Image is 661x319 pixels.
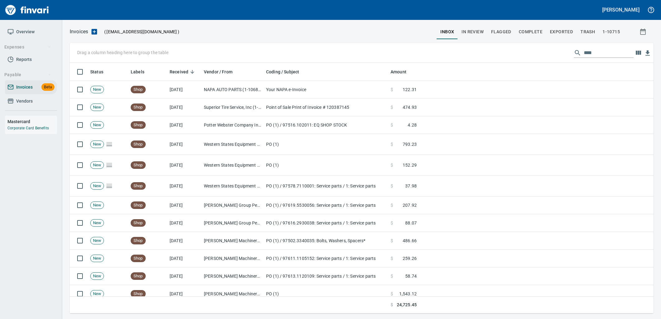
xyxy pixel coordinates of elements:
td: [DATE] [167,134,201,155]
span: New [91,183,104,189]
span: Amount [391,68,406,76]
span: Shop [131,87,145,93]
span: Vendor / From [204,68,241,76]
td: Potter Webster Company Inc (1-10818) [201,116,264,134]
span: 152.29 [403,162,417,168]
span: Labels [131,68,152,76]
span: 37.98 [405,183,417,189]
td: PO (1) / 97502.3340035: Bolts, Washers, Spacers* [264,232,388,250]
img: Finvari [4,2,50,17]
p: Invoices [70,28,88,35]
span: Pages Split [104,141,115,146]
span: New [91,220,104,226]
span: New [91,122,104,128]
span: 1,543.12 [399,291,417,297]
td: [PERSON_NAME] Group Peterbilt([MEDICAL_DATA]) (1-38196) [201,196,264,214]
span: 4.28 [408,122,417,128]
td: [PERSON_NAME] Group Peterbilt([MEDICAL_DATA]) (1-38196) [201,214,264,232]
span: New [91,202,104,208]
span: Payable [4,71,51,79]
span: $ [391,202,393,208]
td: [DATE] [167,232,201,250]
span: Vendor / From [204,68,232,76]
h6: Mastercard [7,118,57,125]
span: Received [170,68,188,76]
span: Shop [131,256,145,261]
span: 1-10715 [602,28,620,36]
span: $ [391,162,393,168]
td: [DATE] [167,99,201,116]
td: [DATE] [167,196,201,214]
span: In Review [462,28,484,36]
span: Beta [41,84,54,91]
td: [PERSON_NAME] Machinery Co (1-10794) [201,232,264,250]
span: $ [391,220,393,226]
span: $ [391,183,393,189]
span: New [91,87,104,93]
td: Superior Tire Service, Inc (1-10991) [201,99,264,116]
span: Pages Split [104,162,115,167]
td: PO (1) / 97619.5530056: Service parts / 1: Service parts [264,196,388,214]
span: 793.23 [403,141,417,147]
span: Shop [131,238,145,244]
span: $ [391,273,393,279]
span: 474.93 [403,104,417,110]
span: 24,725.45 [397,302,417,308]
span: Labels [131,68,144,76]
button: Choose columns to display [634,48,643,58]
td: [DATE] [167,155,201,176]
span: 486.66 [403,238,417,244]
td: PO (1) / 97616.2930038: Service parts / 1: Service parts [264,214,388,232]
h5: [PERSON_NAME] [602,7,640,13]
span: Invoices [16,83,33,91]
td: PO (1) / 97516.102011: EQ SHOP STOCK [264,116,388,134]
span: $ [391,302,393,308]
span: Pages Split [104,183,115,188]
td: PO (1) / 97611.1105152: Service parts / 1: Service parts [264,250,388,267]
td: Western States Equipment Co. (1-11113) [201,176,264,196]
span: Shop [131,104,145,110]
span: Shop [131,183,145,189]
span: Shop [131,122,145,128]
td: Your NAPA e-Invoice [264,81,388,99]
td: PO (1) / 97578.7110001: Service parts / 1: Service parts [264,176,388,196]
span: Overview [16,28,35,36]
span: Shop [131,202,145,208]
span: Vendors [16,97,33,105]
span: 207.92 [403,202,417,208]
td: Western States Equipment Co. (1-11113) [201,155,264,176]
td: [DATE] [167,285,201,303]
span: 122.31 [403,86,417,93]
a: Vendors [5,94,57,108]
p: Drag a column heading here to group the table [77,49,168,56]
span: New [91,162,104,168]
span: inbox [440,28,454,36]
td: [PERSON_NAME] Machinery Co (1-10794) [201,250,264,267]
span: New [91,141,104,147]
span: $ [391,238,393,244]
span: Expenses [4,43,51,51]
td: [DATE] [167,250,201,267]
span: $ [391,86,393,93]
p: ( ) [101,29,179,35]
button: Download table [643,49,652,58]
span: Coding / Subject [266,68,307,76]
span: 259.26 [403,255,417,261]
span: New [91,238,104,244]
td: [DATE] [167,176,201,196]
span: $ [391,291,393,297]
span: $ [391,104,393,110]
button: Payable [2,69,54,81]
td: Point of Sale Print of Invoice # 120387145 [264,99,388,116]
a: InvoicesBeta [5,80,57,94]
button: Upload an Invoice [88,28,101,35]
button: Expenses [2,41,54,53]
td: Western States Equipment Co. (1-11113) [201,134,264,155]
span: 88.07 [405,220,417,226]
span: $ [391,141,393,147]
td: [PERSON_NAME] Machinery Co (1-10794) [201,285,264,303]
span: Amount [391,68,415,76]
span: Reports [16,56,32,63]
a: Corporate Card Benefits [7,126,49,130]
